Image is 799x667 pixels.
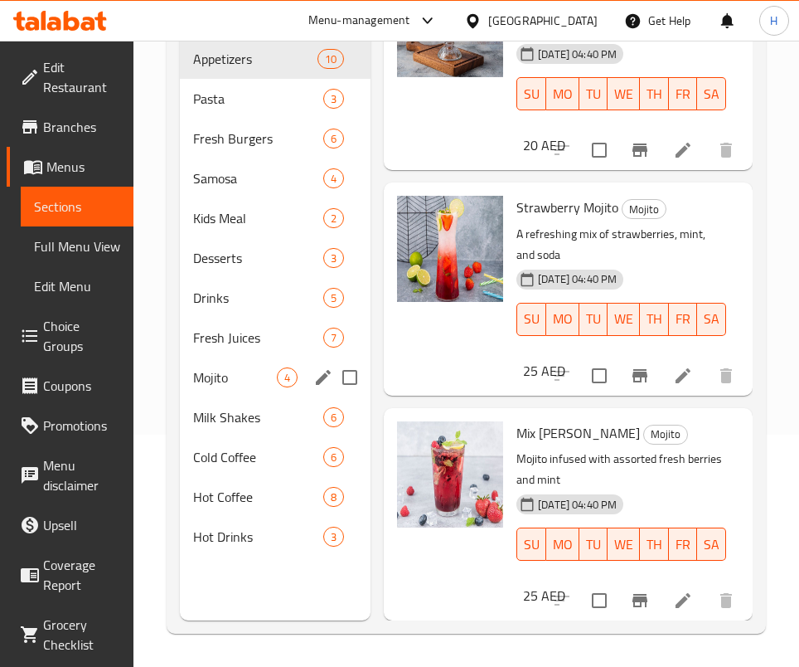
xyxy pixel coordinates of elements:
div: Pasta3 [180,79,370,119]
div: Hot Drinks3 [180,517,370,557]
span: Fresh Burgers [193,129,323,148]
button: WE [608,77,640,110]
span: Sections [34,197,120,217]
span: 10 [318,51,343,67]
span: Pasta [193,89,323,109]
span: Branches [43,117,120,137]
button: Branch-specific-item [620,130,660,170]
span: 3 [324,91,343,107]
span: WE [614,307,633,331]
span: TH [646,82,662,106]
button: WE [608,528,640,561]
span: TU [586,533,601,557]
button: FR [669,77,697,110]
span: SU [524,82,540,106]
button: delete [706,581,746,621]
a: Sections [21,187,133,226]
p: Mojito infused with assorted fresh berries and mint [516,449,726,490]
span: Desserts [193,248,323,268]
span: Select to update [582,358,617,393]
div: items [277,368,298,387]
div: Drinks5 [180,278,370,318]
span: Edit Menu [34,276,120,296]
button: WE [608,303,640,336]
span: Strawberry Mojito [516,195,618,220]
div: Milk Shakes6 [180,397,370,437]
button: TU [579,303,608,336]
span: WE [614,82,633,106]
div: Fresh Juices7 [180,318,370,358]
div: items [323,527,344,547]
a: Upsell [7,505,133,545]
span: Mix [PERSON_NAME] [516,421,640,445]
button: Branch-specific-item [620,356,660,396]
span: Menu disclaimer [43,455,120,495]
span: 3 [324,529,343,545]
span: Drinks [193,288,323,308]
span: SA [704,307,719,331]
span: SA [704,82,719,106]
span: Edit Restaurant [43,57,120,97]
span: Promotions [43,416,120,436]
a: Menu disclaimer [7,445,133,505]
span: 5 [324,290,343,306]
span: FR [676,307,690,331]
button: delete [706,356,746,396]
button: FR [669,528,697,561]
div: Fresh Burgers6 [180,119,370,158]
span: Kids Meal [193,208,323,228]
a: Grocery Checklist [7,605,133,665]
span: 6 [324,450,343,465]
span: Appetizers [193,49,317,69]
span: SA [704,533,719,557]
button: TH [640,77,669,110]
button: MO [546,528,579,561]
a: Full Menu View [21,226,133,266]
img: Mix Berry Mojito [397,421,503,528]
span: Mojito [622,200,666,219]
span: MO [553,82,573,106]
span: 7 [324,330,343,346]
button: delete [706,130,746,170]
button: TU [579,77,608,110]
span: MO [553,307,573,331]
span: TU [586,307,601,331]
button: TH [640,528,669,561]
div: Appetizers10 [180,39,370,79]
span: Samosa [193,168,323,188]
div: Kids Meal2 [180,198,370,238]
span: TH [646,307,662,331]
button: SA [697,303,726,336]
a: Branches [7,107,133,147]
a: Choice Groups [7,306,133,366]
span: 3 [324,251,343,266]
nav: Menu sections [180,32,370,563]
a: Edit menu item [673,591,693,611]
div: items [323,208,344,228]
span: 4 [278,370,297,386]
div: Mojito [622,199,666,219]
h6: 20 AED [523,134,565,157]
span: Milk Shakes [193,407,323,427]
h6: 25 AED [523,584,565,607]
span: Menus [46,157,120,177]
span: 2 [324,211,343,226]
span: WE [614,533,633,557]
span: Select to update [582,583,617,618]
div: items [323,168,344,188]
button: TH [640,303,669,336]
span: 6 [324,410,343,426]
span: Upsell [43,515,120,535]
a: Promotions [7,406,133,445]
span: Fresh Juices [193,328,323,348]
span: Hot Coffee [193,487,323,507]
span: Mojito [644,425,687,444]
span: TH [646,533,662,557]
button: FR [669,303,697,336]
div: Samosa4 [180,158,370,198]
button: MO [546,303,579,336]
span: Choice Groups [43,316,120,356]
a: Edit menu item [673,366,693,386]
span: Grocery Checklist [43,615,120,655]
